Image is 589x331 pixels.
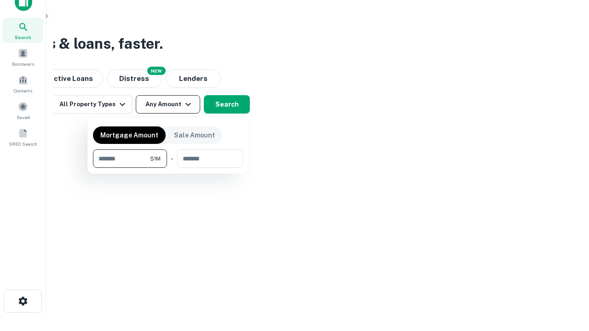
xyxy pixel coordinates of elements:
p: Sale Amount [174,130,215,140]
span: $1M [150,154,161,163]
p: Mortgage Amount [100,130,158,140]
div: - [171,149,173,168]
iframe: Chat Widget [543,257,589,302]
